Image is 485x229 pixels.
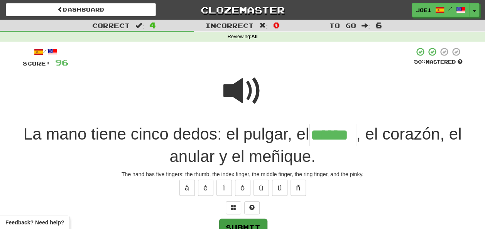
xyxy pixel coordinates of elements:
[23,47,68,57] div: /
[291,180,306,196] button: ñ
[198,180,213,196] button: é
[251,34,257,39] strong: All
[244,201,260,214] button: Single letter hint - you only get 1 per sentence and score half the points! alt+h
[375,20,382,30] span: 6
[179,180,195,196] button: á
[272,180,287,196] button: ü
[226,201,241,214] button: Switch sentence to multiple choice alt+p
[23,170,463,178] div: The hand has five fingers: the thumb, the index finger, the middle finger, the ring finger, and t...
[362,22,370,29] span: :
[273,20,280,30] span: 0
[92,22,130,29] span: Correct
[24,125,309,143] span: La mano tiene cinco dedos: el pulgar, el
[259,22,268,29] span: :
[205,22,254,29] span: Incorrect
[216,180,232,196] button: í
[412,3,470,17] a: Joe1 /
[167,3,318,17] a: Clozemaster
[5,219,64,226] span: Open feedback widget
[23,60,51,67] span: Score:
[6,3,156,16] a: Dashboard
[414,59,463,66] div: Mastered
[135,22,144,29] span: :
[414,59,426,65] span: 50 %
[55,57,68,67] span: 96
[448,6,452,12] span: /
[235,180,250,196] button: ó
[149,20,156,30] span: 4
[253,180,269,196] button: ú
[329,22,356,29] span: To go
[416,7,431,13] span: Joe1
